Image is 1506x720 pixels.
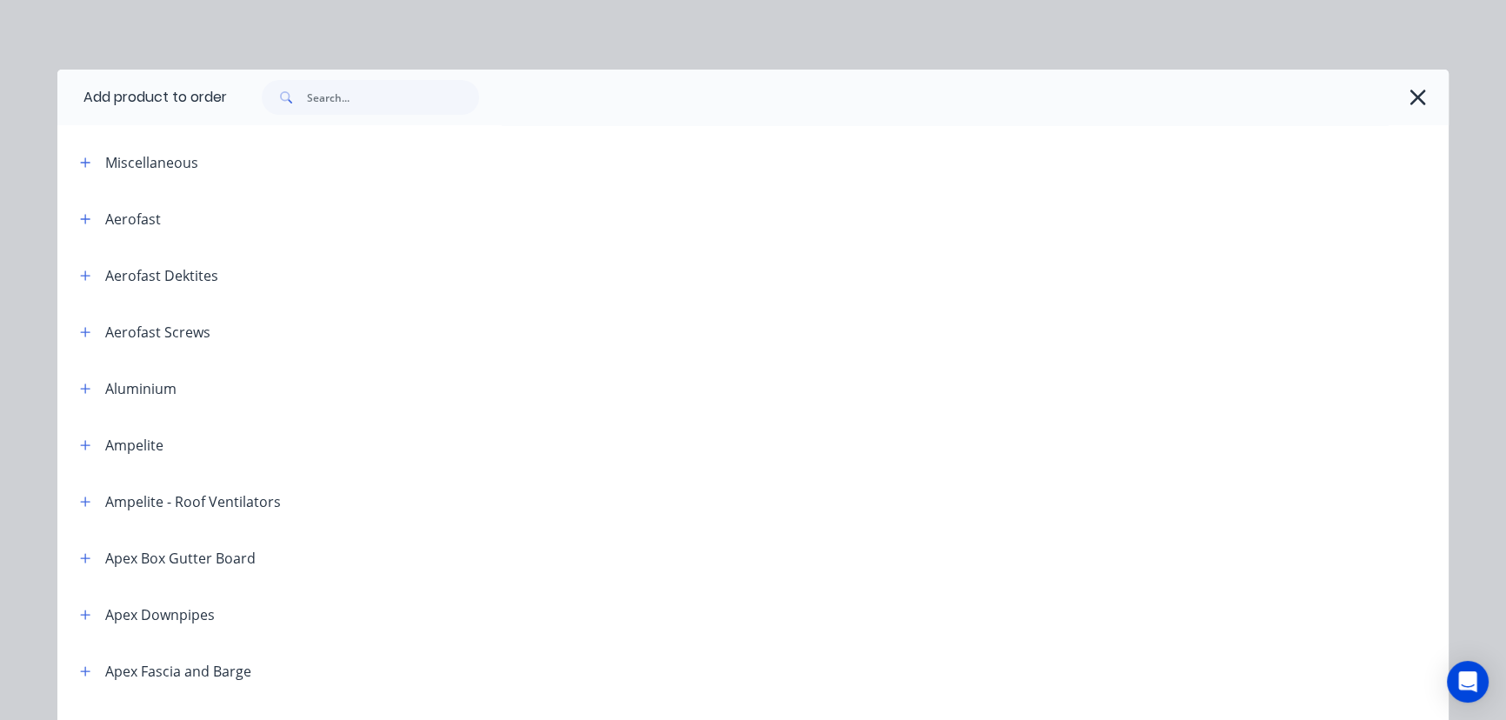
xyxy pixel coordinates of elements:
div: Aerofast Screws [105,322,210,343]
div: Apex Downpipes [105,604,215,625]
div: Aerofast [105,209,161,230]
div: Ampelite - Roof Ventilators [105,491,281,512]
div: Add product to order [57,70,227,125]
div: Aerofast Dektites [105,265,218,286]
div: Apex Fascia and Barge [105,661,251,682]
div: Apex Box Gutter Board [105,548,256,569]
input: Search... [307,80,479,115]
div: Miscellaneous [105,152,198,173]
div: Aluminium [105,378,177,399]
div: Ampelite [105,435,163,456]
div: Open Intercom Messenger [1447,661,1489,703]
